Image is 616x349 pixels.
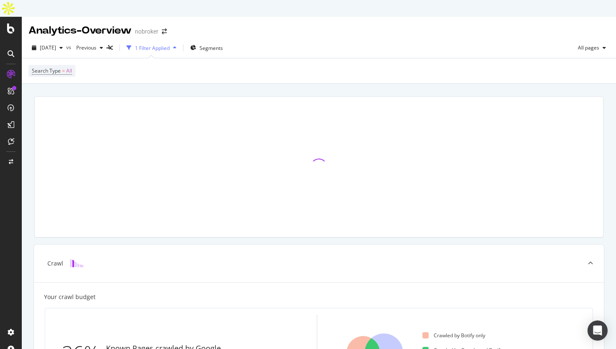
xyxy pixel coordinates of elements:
[28,41,66,55] button: [DATE]
[70,259,83,267] img: block-icon
[123,41,180,55] button: 1 Filter Applied
[28,23,132,38] div: Analytics - Overview
[47,259,63,268] div: Crawl
[32,67,61,74] span: Search Type
[73,41,106,55] button: Previous
[44,293,96,301] div: Your crawl budget
[575,44,599,51] span: All pages
[66,65,72,77] span: All
[135,44,170,52] div: 1 Filter Applied
[66,44,73,51] span: vs
[162,29,167,34] div: arrow-right-arrow-left
[40,44,56,51] span: 2025 Sep. 1st
[73,44,96,51] span: Previous
[62,67,65,74] span: =
[588,320,608,341] div: Open Intercom Messenger
[575,41,609,55] button: All pages
[199,44,223,52] span: Segments
[187,41,226,55] button: Segments
[135,27,158,36] div: nobroker
[422,332,485,339] div: Crawled by Botify only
